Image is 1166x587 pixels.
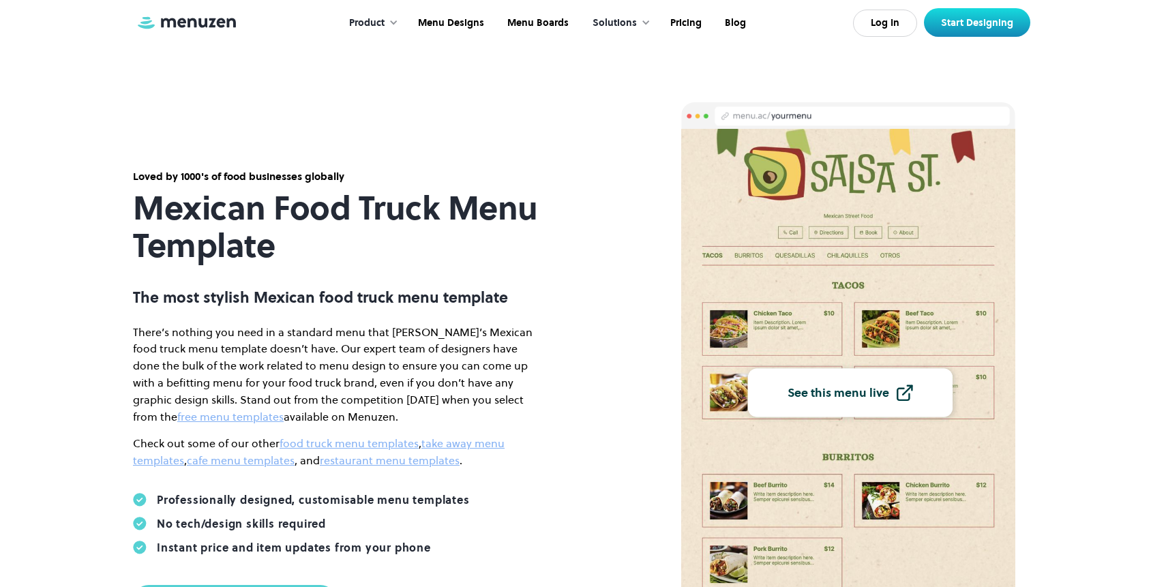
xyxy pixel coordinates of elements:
div: Instant price and item updates from your phone [157,541,431,554]
a: restaurant menu templates [320,453,460,468]
div: Product [335,2,405,44]
h1: Mexican Food Truck Menu Template [133,190,542,265]
div: See this menu live [788,387,889,399]
div: Product [349,16,385,31]
a: Pricing [657,2,712,44]
p: Check out some of our other , , , and . [133,435,542,469]
a: food truck menu templates [280,436,419,451]
a: Blog [712,2,756,44]
a: cafe menu templates [187,453,295,468]
div: Solutions [579,2,657,44]
a: free menu templates [177,409,284,424]
a: Log In [853,10,917,37]
a: Start Designing [924,8,1030,37]
div: No tech/design skills required [157,517,326,530]
p: There’s nothing you need in a standard menu that [PERSON_NAME]’s Mexican food truck menu template... [133,324,542,425]
div: Solutions [593,16,637,31]
p: The most stylish Mexican food truck menu template [133,288,542,306]
a: Menu Boards [494,2,579,44]
div: Loved by 1000's of food businesses globally [133,169,542,184]
a: Menu Designs [405,2,494,44]
a: See this menu live [748,369,953,417]
div: Professionally designed, customisable menu templates [157,493,470,507]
